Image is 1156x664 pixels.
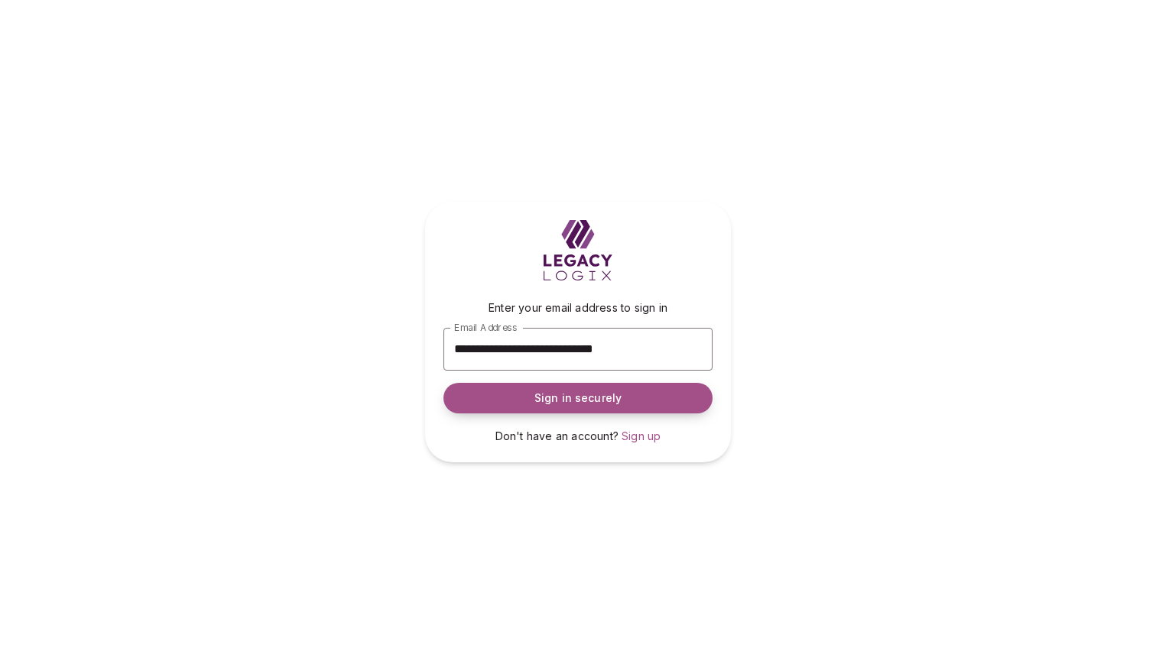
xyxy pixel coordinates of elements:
[454,322,517,333] span: Email Address
[495,429,619,442] span: Don't have an account?
[622,429,661,444] a: Sign up
[489,301,667,314] span: Enter your email address to sign in
[622,429,661,442] span: Sign up
[534,390,622,406] span: Sign in securely
[443,383,713,413] button: Sign in securely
